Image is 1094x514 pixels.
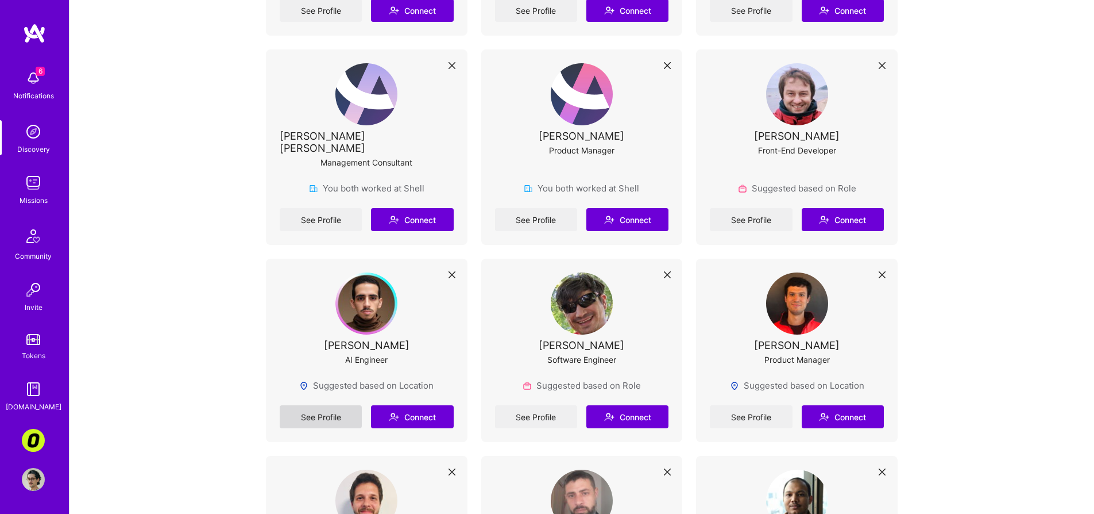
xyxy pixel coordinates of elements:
[309,182,424,194] div: You both worked at Shell
[389,214,399,225] i: icon Connect
[280,130,454,154] div: [PERSON_NAME] [PERSON_NAME]
[36,67,45,76] span: 6
[389,412,399,422] i: icon Connect
[758,144,836,156] div: Front-End Developer
[20,194,48,206] div: Missions
[335,63,397,125] img: User Avatar
[25,301,42,313] div: Invite
[710,208,792,231] a: See Profile
[604,214,614,225] i: icon Connect
[22,171,45,194] img: teamwork
[371,405,453,428] button: Connect
[664,469,671,475] i: icon Close
[879,271,886,278] i: icon Close
[22,429,45,452] img: Corner3: Building an AI User Researcher
[19,429,48,452] a: Corner3: Building an AI User Researcher
[754,339,840,351] div: [PERSON_NAME]
[551,273,613,335] img: User Avatar
[15,250,52,262] div: Community
[299,381,308,390] img: Locations icon
[335,273,397,335] img: User Avatar
[280,208,362,231] a: See Profile
[764,354,830,366] div: Product Manager
[345,354,388,366] div: AI Engineer
[280,405,362,428] a: See Profile
[23,23,46,44] img: logo
[551,63,613,125] img: User Avatar
[819,412,829,422] i: icon Connect
[766,273,828,335] img: User Avatar
[495,208,577,231] a: See Profile
[524,184,533,193] img: company icon
[324,339,409,351] div: [PERSON_NAME]
[449,469,455,475] i: icon Close
[754,130,840,142] div: [PERSON_NAME]
[13,90,54,102] div: Notifications
[586,405,668,428] button: Connect
[766,63,828,125] img: User Avatar
[586,208,668,231] button: Connect
[547,354,616,366] div: Software Engineer
[604,5,614,16] i: icon Connect
[449,62,455,69] i: icon Close
[604,412,614,422] i: icon Connect
[549,144,614,156] div: Product Manager
[539,339,624,351] div: [PERSON_NAME]
[22,350,45,362] div: Tokens
[22,468,45,491] img: User Avatar
[449,271,455,278] i: icon Close
[371,208,453,231] button: Connect
[22,378,45,401] img: guide book
[819,5,829,16] i: icon Connect
[26,334,40,345] img: tokens
[299,379,434,392] div: Suggested based on Location
[20,223,47,250] img: Community
[523,381,532,390] img: Role icon
[730,379,864,392] div: Suggested based on Location
[738,182,856,194] div: Suggested based on Role
[22,278,45,301] img: Invite
[6,401,61,413] div: [DOMAIN_NAME]
[730,381,739,390] img: Locations icon
[710,405,792,428] a: See Profile
[664,62,671,69] i: icon Close
[524,182,639,194] div: You both worked at Shell
[802,405,884,428] button: Connect
[22,67,45,90] img: bell
[802,208,884,231] button: Connect
[19,468,48,491] a: User Avatar
[819,214,829,225] i: icon Connect
[539,130,624,142] div: [PERSON_NAME]
[664,271,671,278] i: icon Close
[879,469,886,475] i: icon Close
[320,156,412,168] div: Management Consultant
[309,184,318,193] img: company icon
[738,184,747,193] img: Role icon
[17,143,50,155] div: Discovery
[879,62,886,69] i: icon Close
[389,5,399,16] i: icon Connect
[523,379,641,392] div: Suggested based on Role
[22,120,45,143] img: discovery
[495,405,577,428] a: See Profile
